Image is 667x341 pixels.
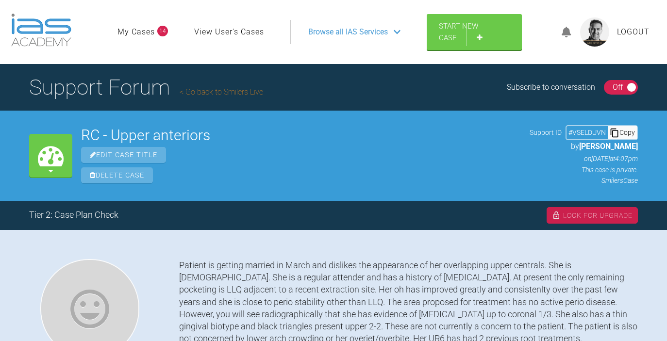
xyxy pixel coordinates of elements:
[530,140,638,153] p: by
[552,211,561,220] img: lock.6dc949b6.svg
[580,17,609,47] img: profile.png
[530,127,562,138] span: Support ID
[81,128,521,143] h2: RC - Upper anteriors
[608,126,637,139] div: Copy
[579,142,638,151] span: [PERSON_NAME]
[194,26,264,38] a: View User's Cases
[567,127,608,138] div: # VSELDUVN
[617,26,650,38] a: Logout
[157,26,168,36] span: 14
[180,87,263,97] a: Go back to Smilers Live
[81,147,166,163] span: Edit Case Title
[530,175,638,186] p: Smilers Case
[507,81,595,94] div: Subscribe to conversation
[439,22,478,42] span: Start New Case
[81,167,153,183] span: Delete Case
[613,81,623,94] div: Off
[530,164,638,175] p: This case is private.
[29,208,118,222] div: Tier 2: Case Plan Check
[308,26,388,38] span: Browse all IAS Services
[547,207,638,224] div: Lock For Upgrade
[117,26,155,38] a: My Cases
[427,14,522,50] a: Start New Case
[11,14,71,47] img: logo-light.3e3ef733.png
[530,153,638,164] p: on [DATE] at 4:07pm
[29,70,263,104] h1: Support Forum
